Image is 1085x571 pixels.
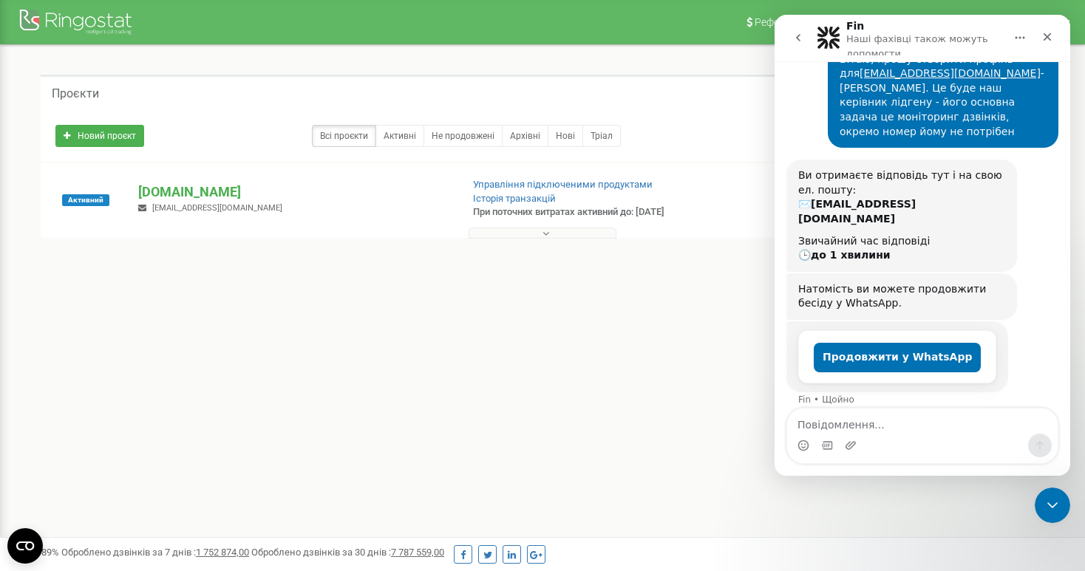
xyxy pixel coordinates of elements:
[196,547,249,558] u: 1 752 874,00
[391,547,444,558] u: 7 787 559,00
[424,125,503,147] a: Не продовжені
[473,179,653,190] a: Управління підключеними продуктами
[55,125,144,147] a: Новий проєкт
[251,547,444,558] span: Оброблено дзвінків за 30 днів :
[1035,488,1070,523] iframe: Intercom live chat
[312,125,376,147] a: Всі проєкти
[52,87,99,100] h5: Проєкти
[61,547,249,558] span: Оброблено дзвінків за 7 днів :
[755,16,864,28] span: Реферальна програма
[473,205,700,219] p: При поточних витратах активний до: [DATE]
[775,15,1070,476] iframe: Intercom live chat
[582,125,621,147] a: Тріал
[7,528,43,564] button: Open CMP widget
[502,125,548,147] a: Архівні
[138,182,448,202] p: [DOMAIN_NAME]
[473,193,556,204] a: Історія транзакцій
[375,125,424,147] a: Активні
[548,125,583,147] a: Нові
[152,203,282,213] span: [EMAIL_ADDRESS][DOMAIN_NAME]
[62,194,109,206] span: Активний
